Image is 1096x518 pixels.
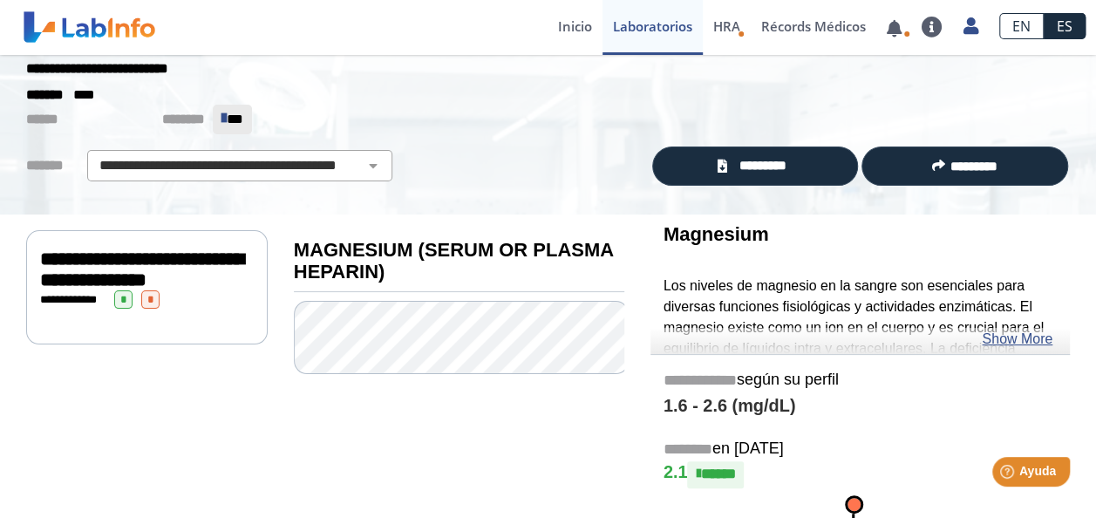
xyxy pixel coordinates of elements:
h4: 1.6 - 2.6 (mg/dL) [664,396,1057,417]
a: ES [1044,13,1086,39]
h5: según su perfil [664,371,1057,391]
span: HRA [713,17,740,35]
a: Show More [982,329,1052,350]
b: MAGNESIUM (SERUM OR PLASMA HEPARIN) [294,239,613,283]
h4: 2.1 [664,461,1057,487]
iframe: Help widget launcher [941,450,1077,499]
a: EN [999,13,1044,39]
h5: en [DATE] [664,440,1057,460]
p: Los niveles de magnesio en la sangre son esenciales para diversas funciones fisiológicas y activi... [664,276,1057,401]
b: Magnesium [664,223,769,245]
